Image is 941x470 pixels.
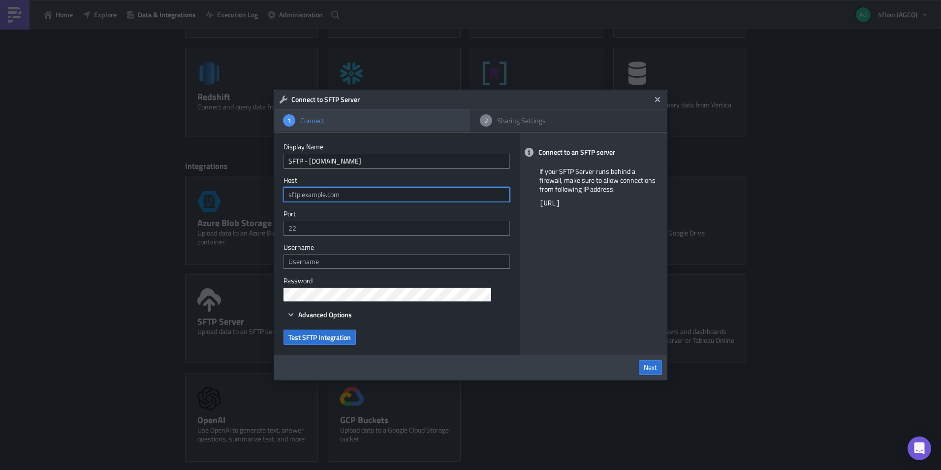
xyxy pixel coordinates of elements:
[291,95,651,104] h6: Connect to SFTP Server
[650,92,665,107] button: Close
[283,330,356,345] button: Test SFTP Integration
[283,276,510,285] label: Password
[283,209,510,218] label: Port
[283,154,510,168] input: Give it a name
[283,114,295,127] div: 1
[639,360,662,375] a: Next
[283,221,510,235] input: 22
[492,116,659,125] div: Sharing Settings
[908,436,931,460] div: Open Intercom Messenger
[644,363,657,372] span: Next
[283,142,510,151] label: Display Name
[283,176,510,185] label: Host
[480,114,492,127] div: 2
[283,309,355,321] button: Advanced Options
[298,309,352,320] span: Advanced Options
[539,200,560,207] code: [URL]
[283,243,510,252] label: Username
[288,332,351,342] span: Test SFTP Integration
[520,142,667,162] div: Connect to an SFTP server
[539,167,657,194] p: If your SFTP Server runs behind a firewall, make sure to allow connections from following IP addr...
[283,187,510,202] input: sftp.example.com
[295,116,462,125] div: Connect
[283,254,510,269] input: Username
